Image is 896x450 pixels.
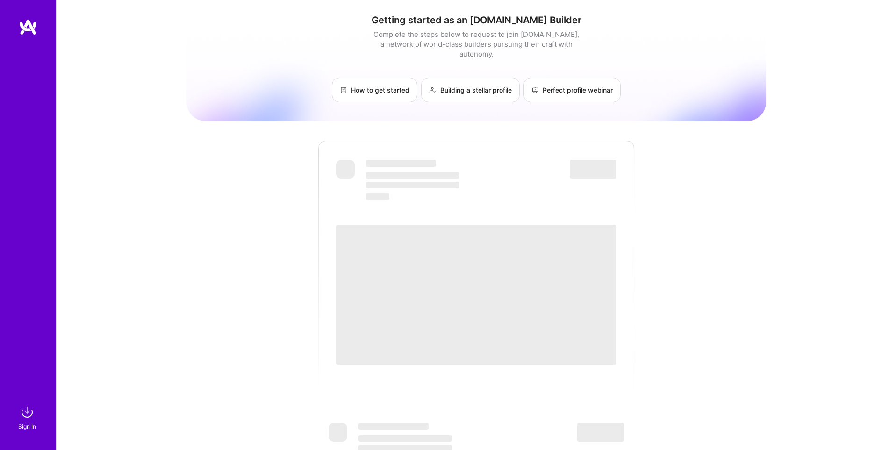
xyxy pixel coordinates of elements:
[186,14,766,26] h1: Getting started as an [DOMAIN_NAME] Builder
[358,435,452,442] span: ‌
[18,403,36,421] img: sign in
[577,423,624,442] span: ‌
[340,86,347,94] img: How to get started
[332,78,417,102] a: How to get started
[366,182,459,188] span: ‌
[19,19,37,36] img: logo
[371,29,581,59] div: Complete the steps below to request to join [DOMAIN_NAME], a network of world-class builders purs...
[336,160,355,179] span: ‌
[329,423,347,442] span: ‌
[366,160,436,167] span: ‌
[531,86,539,94] img: Perfect profile webinar
[429,86,437,94] img: Building a stellar profile
[336,225,616,365] span: ‌
[421,78,520,102] a: Building a stellar profile
[20,403,36,431] a: sign inSign In
[366,193,389,200] span: ‌
[18,421,36,431] div: Sign In
[570,160,616,179] span: ‌
[523,78,621,102] a: Perfect profile webinar
[358,423,429,430] span: ‌
[366,172,459,179] span: ‌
